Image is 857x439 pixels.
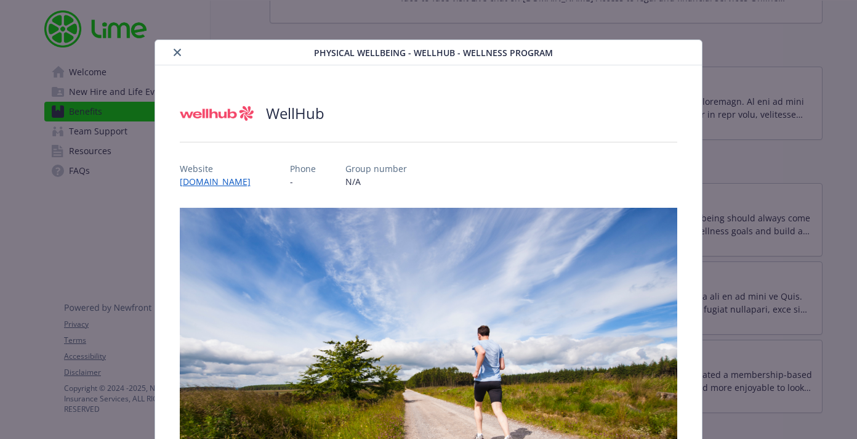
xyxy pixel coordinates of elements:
[180,95,254,132] img: Wellhub
[170,45,185,60] button: close
[290,175,316,188] p: -
[290,162,316,175] p: Phone
[180,162,260,175] p: Website
[314,46,553,59] span: Physical Wellbeing - WellHub - Wellness Program
[266,103,324,124] h2: WellHub
[345,175,407,188] p: N/A
[180,176,260,187] a: [DOMAIN_NAME]
[345,162,407,175] p: Group number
